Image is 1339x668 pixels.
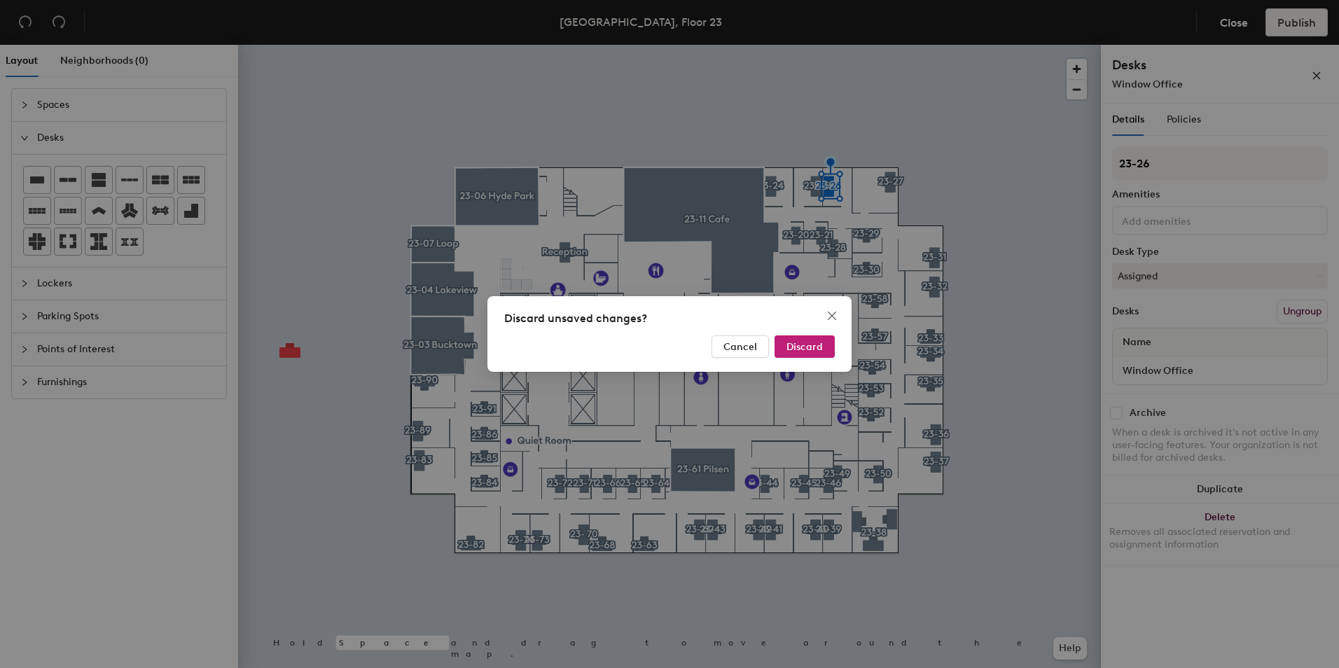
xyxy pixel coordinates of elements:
button: Cancel [712,335,769,358]
button: Close [821,305,843,327]
span: Discard [786,341,823,353]
span: close [826,310,838,321]
div: Discard unsaved changes? [504,310,835,327]
span: Close [821,310,843,321]
span: Cancel [723,341,757,353]
button: Discard [775,335,835,358]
